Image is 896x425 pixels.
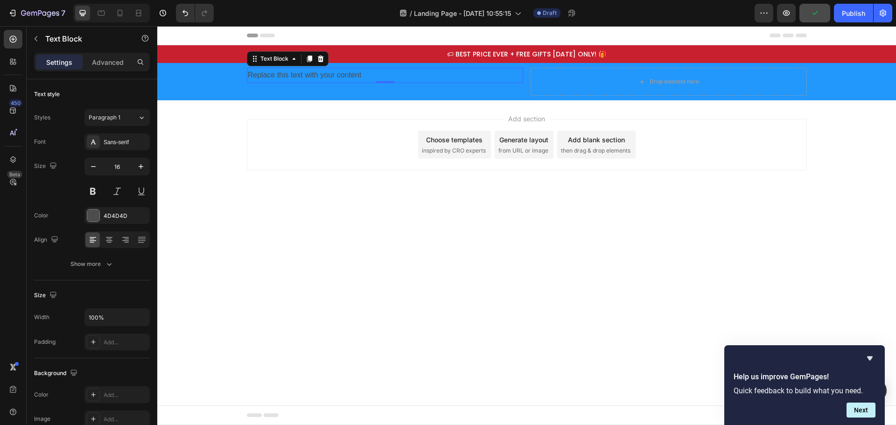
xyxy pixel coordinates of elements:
[84,109,150,126] button: Paragraph 1
[404,120,473,129] span: then drag & drop elements
[104,212,147,220] div: 4D4D4D
[492,52,542,59] div: Drop element here
[34,234,60,246] div: Align
[34,160,59,173] div: Size
[34,313,49,321] div: Width
[342,109,391,118] div: Generate layout
[864,353,875,364] button: Hide survey
[9,99,22,107] div: 450
[34,367,79,380] div: Background
[410,8,412,18] span: /
[734,353,875,418] div: Help us improve GemPages!
[847,403,875,418] button: Next question
[414,8,511,18] span: Landing Page - [DATE] 10:55:15
[70,259,114,269] div: Show more
[4,4,70,22] button: 7
[411,109,468,118] div: Add blank section
[347,88,392,98] span: Add section
[842,8,865,18] div: Publish
[34,90,60,98] div: Text style
[734,371,875,383] h2: Help us improve GemPages!
[104,415,147,424] div: Add...
[104,391,147,399] div: Add...
[46,57,72,67] p: Settings
[7,171,22,178] div: Beta
[341,120,391,129] span: from URL or image
[104,138,147,146] div: Sans-serif
[61,7,65,19] p: 7
[176,4,214,22] div: Undo/Redo
[85,309,149,326] input: Auto
[265,120,329,129] span: inspired by CRO experts
[34,289,59,302] div: Size
[157,26,896,425] iframe: Design area
[89,113,120,122] span: Paragraph 1
[543,9,557,17] span: Draft
[34,211,49,220] div: Color
[34,138,46,146] div: Font
[34,113,50,122] div: Styles
[92,57,124,67] p: Advanced
[104,338,147,347] div: Add...
[34,390,49,399] div: Color
[45,33,125,44] p: Text Block
[269,109,325,118] div: Choose templates
[34,415,50,423] div: Image
[34,256,150,272] button: Show more
[34,338,56,346] div: Padding
[734,386,875,395] p: Quick feedback to build what you need.
[834,4,873,22] button: Publish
